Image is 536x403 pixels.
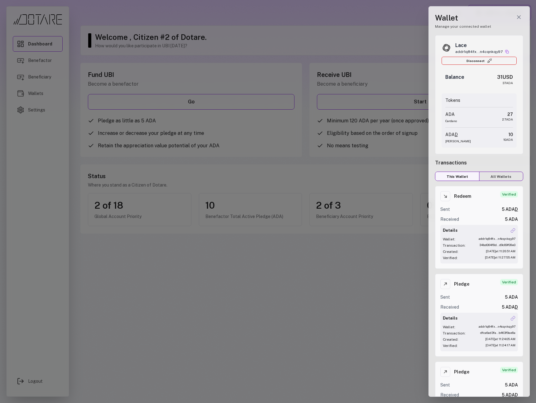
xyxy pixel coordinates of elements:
div: [DATE] at 11:24:17 AM [486,343,515,348]
div: Transaction: [443,331,480,336]
div: Transaction: [443,243,479,248]
span: D [515,392,518,397]
div: 27 [457,111,513,117]
div: Lace [455,42,509,49]
img: Open in explorer [510,228,515,233]
span: ADA [505,207,518,212]
div: dfca6ad3fa...b463f9ae8a [480,331,515,336]
span: ADA [505,392,518,397]
div: 5 [502,206,518,212]
div: 5 [502,392,518,398]
button: This Wallet [435,172,479,181]
span: addr1q84fx...n4cqnkqy97 [455,49,503,54]
div: Verified: [443,343,486,348]
div: addr1q84fx...n4cqnkqy97 [479,325,515,330]
img: Lace logo [442,43,452,53]
span: ADA [505,305,518,310]
div: 10 [471,131,513,138]
span: D [515,207,518,212]
div: 34bd064f8d...d9c89f09e0 [479,243,515,248]
button: Close wallet drawer [514,13,523,21]
span: Sent [440,294,450,300]
span: Received [440,304,459,310]
div: 37 ADA [464,81,513,85]
span: Received [440,392,459,398]
span: Sent [440,206,450,212]
span: Cardano [445,119,457,123]
div: Verified: [443,255,485,260]
span: Sent [440,382,450,388]
div: 10 ADA [471,138,513,141]
button: Disconnect [442,57,517,65]
img: Open in explorer [510,316,515,321]
button: Copy wallet address [505,50,509,54]
div: Wallet: [443,325,479,330]
span: D [455,132,458,137]
div: [DATE] at 11:27:55 AM [485,255,515,260]
div: 27 ADA [457,117,513,121]
span: [PERSON_NAME] [445,139,471,143]
span: Verified [500,279,518,285]
h3: Tokens [445,97,513,103]
h3: Redeem [454,193,471,199]
h2: Transactions [435,159,523,167]
div: 5 ADA [505,382,518,388]
span: ADA [445,132,458,137]
h4: Details [443,316,457,320]
p: Manage your connected wallet [435,24,523,29]
div: 5 ADA [505,294,518,300]
span: D [515,305,518,310]
span: Verified [500,191,518,197]
span: Received [440,216,459,222]
img: Pledge [442,368,449,376]
div: ADA [445,111,457,124]
div: [DATE] at 11:24:05 AM [485,337,515,342]
div: Wallet: [443,237,479,242]
h4: Details [443,229,457,232]
div: 5 ADA [505,216,518,222]
div: addr1q84fx...n4cqnkqy97 [479,237,515,242]
div: 31 USD [464,73,513,81]
h1: Wallet [435,13,523,23]
img: Connect [487,58,492,63]
span: Verified [500,367,518,373]
div: Created: [443,249,486,254]
h3: Pledge [454,281,469,287]
h3: Pledge [454,369,469,375]
img: Pledge [442,280,449,288]
div: Created: [443,337,485,342]
span: Balance [445,73,464,85]
button: All Wallets [479,172,523,181]
div: 5 [502,304,518,310]
div: [DATE] at 11:26:51 AM [486,249,515,254]
img: Redeem [442,192,449,200]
